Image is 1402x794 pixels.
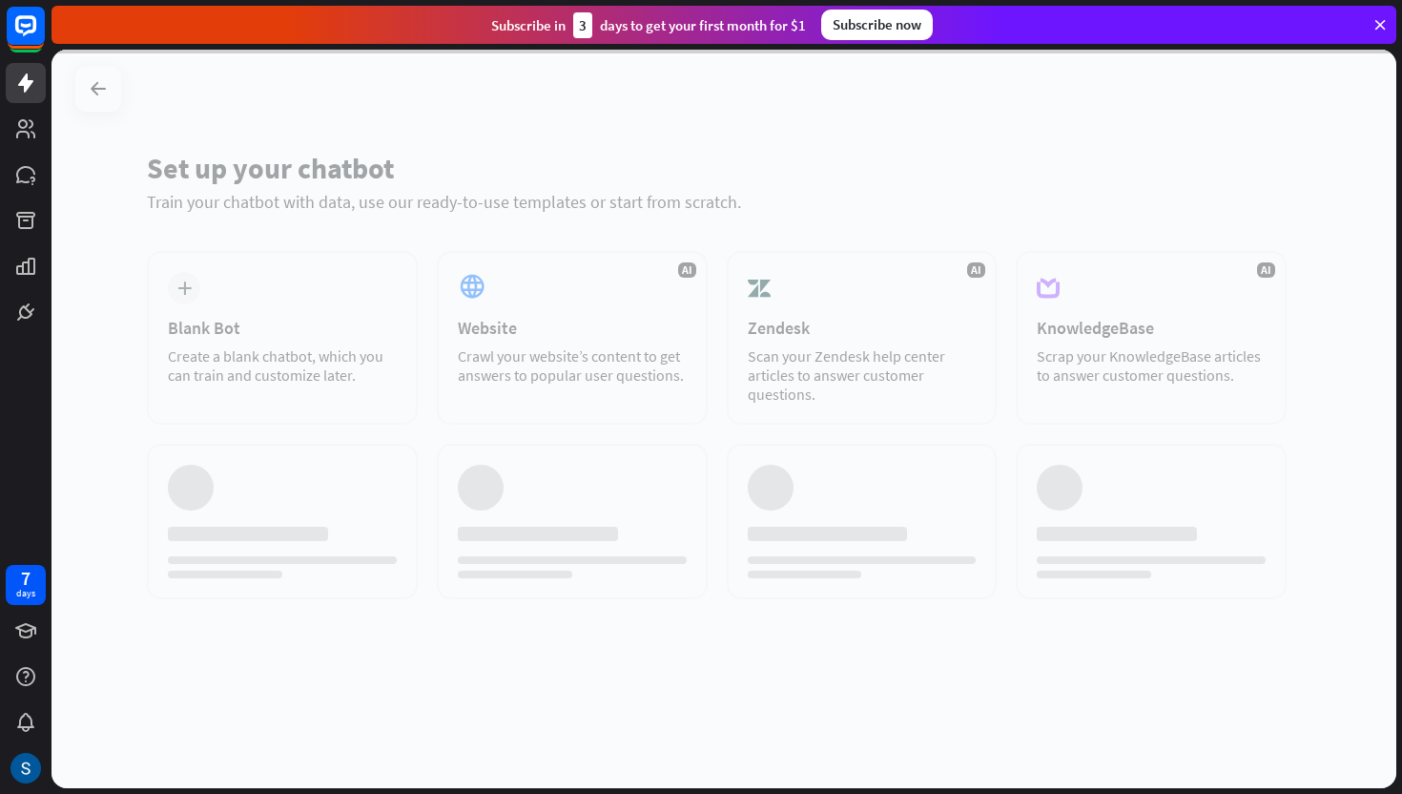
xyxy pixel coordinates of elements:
div: Subscribe in days to get your first month for $1 [491,12,806,38]
div: days [16,587,35,600]
a: 7 days [6,565,46,605]
div: 3 [573,12,592,38]
div: Subscribe now [821,10,933,40]
div: 7 [21,570,31,587]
